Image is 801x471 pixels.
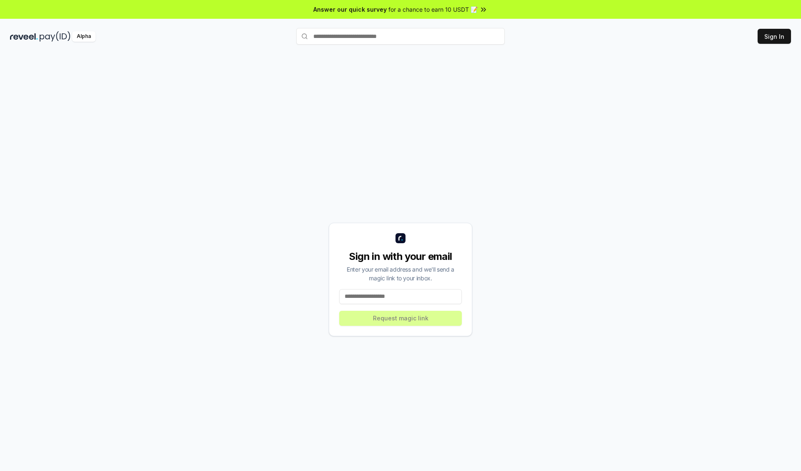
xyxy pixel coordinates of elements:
div: Alpha [72,31,96,42]
div: Sign in with your email [339,250,462,263]
img: reveel_dark [10,31,38,42]
button: Sign In [758,29,791,44]
span: for a chance to earn 10 USDT 📝 [388,5,478,14]
div: Enter your email address and we’ll send a magic link to your inbox. [339,265,462,282]
span: Answer our quick survey [313,5,387,14]
img: logo_small [395,233,406,243]
img: pay_id [40,31,71,42]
